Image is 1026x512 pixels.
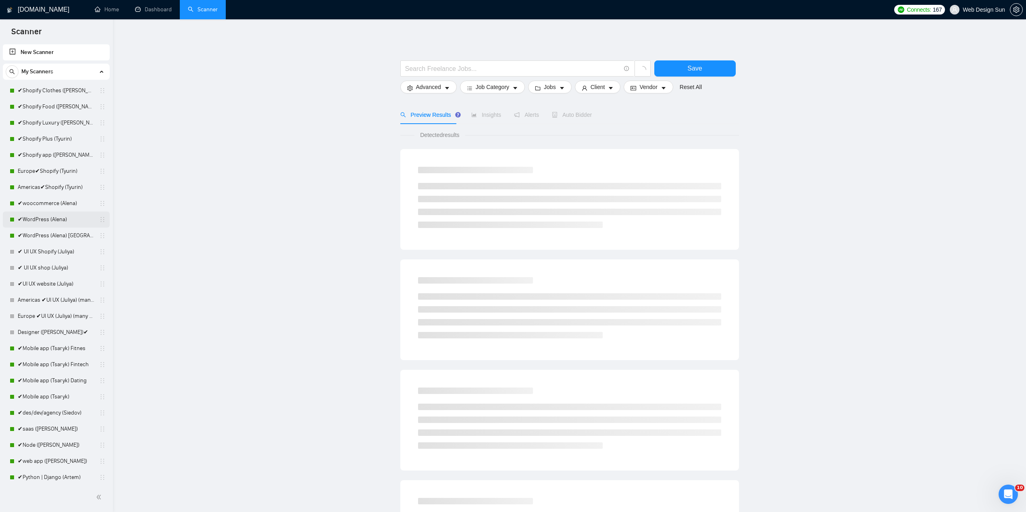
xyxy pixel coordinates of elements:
a: ✔woocommerce (Alena) [18,195,94,211]
a: Europe ✔UI UX (Juliya) (many posts) [18,308,94,324]
span: Vendor [639,83,657,91]
span: folder [535,85,541,91]
a: ✔WordPress (Alena) [18,211,94,228]
span: holder [99,442,106,448]
span: holder [99,152,106,158]
span: Auto Bidder [552,112,592,118]
a: ✔Shopify Luxury ([PERSON_NAME]) [18,115,94,131]
span: holder [99,458,106,464]
button: idcardVendorcaret-down [624,81,673,93]
a: ✔WordPress (Alena) [GEOGRAPHIC_DATA] [18,228,94,244]
span: 10 [1015,485,1024,491]
span: holder [99,200,106,207]
a: searchScanner [188,6,218,13]
a: ✔Mobile app (Tsaryk) Fitnes [18,340,94,357]
span: Detected results [414,131,465,139]
a: ✔ UI UX shop (Juliya) [18,260,94,276]
button: setting [1010,3,1023,16]
span: 167 [933,5,942,14]
span: Insights [471,112,501,118]
a: ✔Shopify Plus (Tyurin) [18,131,94,147]
div: Tooltip anchor [454,111,462,118]
span: double-left [96,493,104,501]
span: area-chart [471,112,477,118]
a: ✔Python | Django (Artem) [18,469,94,485]
span: info-circle [624,66,629,71]
button: userClientcaret-down [575,81,621,93]
span: caret-down [661,85,666,91]
a: homeHome [95,6,119,13]
span: holder [99,104,106,110]
a: ✔ UI UX Shopify (Juliya) [18,244,94,260]
span: Preview Results [400,112,458,118]
span: robot [552,112,558,118]
span: notification [514,112,520,118]
a: Europe✔Shopify (Tyurin) [18,163,94,179]
span: Alerts [514,112,539,118]
span: holder [99,216,106,223]
a: Americas✔Shopify (Tyurin) [18,179,94,195]
span: holder [99,249,106,255]
span: holder [99,184,106,191]
span: Save [687,63,702,73]
span: user [952,7,957,12]
span: holder [99,313,106,319]
span: user [582,85,587,91]
span: My Scanners [21,64,53,80]
span: bars [467,85,472,91]
button: barsJob Categorycaret-down [460,81,525,93]
a: ✔Mobile app (Tsaryk) [18,389,94,405]
span: Scanner [5,26,48,43]
span: search [6,69,18,75]
a: ✔Shopify Clothes ([PERSON_NAME]) [18,83,94,99]
span: search [400,112,406,118]
span: holder [99,265,106,271]
span: holder [99,361,106,368]
span: holder [99,345,106,352]
input: Search Freelance Jobs... [405,64,620,74]
span: holder [99,297,106,303]
a: ✔Shopify Food ([PERSON_NAME]) [18,99,94,115]
a: ✔Node ([PERSON_NAME]) [18,437,94,453]
a: ✔Mobile app (Tsaryk) Fintech [18,357,94,373]
span: Advanced [416,83,441,91]
span: holder [99,377,106,384]
span: Connects: [907,5,931,14]
span: loading [639,66,646,73]
span: holder [99,426,106,432]
a: ✔des/dev/agency (Siedov) [18,405,94,421]
span: holder [99,168,106,174]
img: upwork-logo.png [898,6,904,13]
a: ✔Mobile app (Tsaryk) Dating [18,373,94,389]
span: holder [99,329,106,336]
span: Job Category [476,83,509,91]
iframe: Intercom live chat [999,485,1018,504]
span: holder [99,87,106,94]
span: holder [99,474,106,481]
button: settingAdvancedcaret-down [400,81,457,93]
a: setting [1010,6,1023,13]
span: holder [99,281,106,287]
img: logo [7,4,12,17]
button: search [6,65,19,78]
button: folderJobscaret-down [528,81,572,93]
a: New Scanner [9,44,103,60]
li: New Scanner [3,44,110,60]
span: caret-down [559,85,565,91]
a: Reset All [680,83,702,91]
a: ✔web app ([PERSON_NAME]) [18,453,94,469]
span: Client [591,83,605,91]
a: ✔UI UX website (Juliya) [18,276,94,292]
span: Jobs [544,83,556,91]
span: holder [99,232,106,239]
span: holder [99,136,106,142]
span: idcard [631,85,636,91]
a: Americas ✔UI UX (Juliya) (many posts) [18,292,94,308]
span: caret-down [608,85,614,91]
button: Save [654,60,736,77]
a: Designer ([PERSON_NAME])✔ [18,324,94,340]
a: dashboardDashboard [135,6,172,13]
a: ✔Shopify app ([PERSON_NAME]) [18,147,94,163]
span: holder [99,120,106,126]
